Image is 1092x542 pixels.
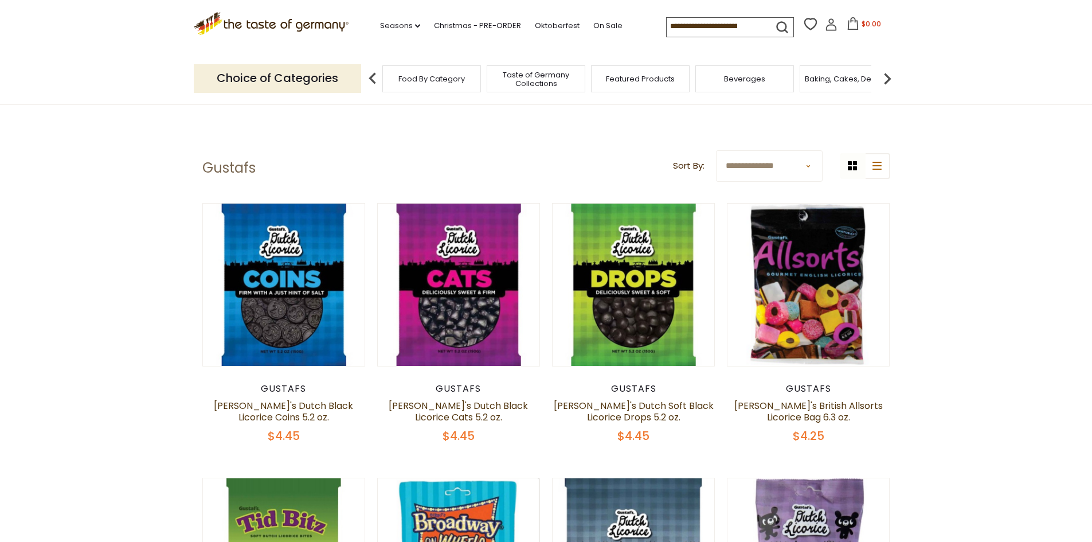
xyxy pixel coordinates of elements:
span: $0.00 [862,19,881,29]
img: previous arrow [361,67,384,90]
div: Gustafs [377,383,541,395]
a: Baking, Cakes, Desserts [805,75,894,83]
div: Gustafs [202,383,366,395]
a: Food By Category [398,75,465,83]
div: Gustafs [552,383,715,395]
a: Seasons [380,20,420,32]
a: [PERSON_NAME]'s Dutch Black Licorice Cats 5.2 oz. [389,399,528,424]
img: Gustaf's [727,204,890,366]
img: Gustaf's [553,204,715,366]
span: $4.25 [793,428,824,444]
label: Sort By: [673,159,704,173]
span: $4.45 [443,428,475,444]
button: $0.00 [840,17,889,34]
img: Gustaf's [203,204,365,366]
a: [PERSON_NAME]'s Dutch Soft Black Licorice Drops 5.2 oz. [554,399,714,424]
img: Gustaf's [378,204,540,366]
a: [PERSON_NAME]'s Dutch Black Licorice Coins 5.2 oz. [214,399,353,424]
div: Gustafs [727,383,890,395]
a: [PERSON_NAME]'s British Allsorts Licorice Bag 6.3 oz. [734,399,883,424]
p: Choice of Categories [194,64,361,92]
a: Taste of Germany Collections [490,71,582,88]
span: $4.45 [268,428,300,444]
span: $4.45 [617,428,649,444]
a: Christmas - PRE-ORDER [434,20,521,32]
a: Featured Products [606,75,675,83]
h1: Gustafs [202,159,256,177]
a: On Sale [593,20,623,32]
img: next arrow [876,67,899,90]
a: Beverages [724,75,765,83]
a: Oktoberfest [535,20,580,32]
